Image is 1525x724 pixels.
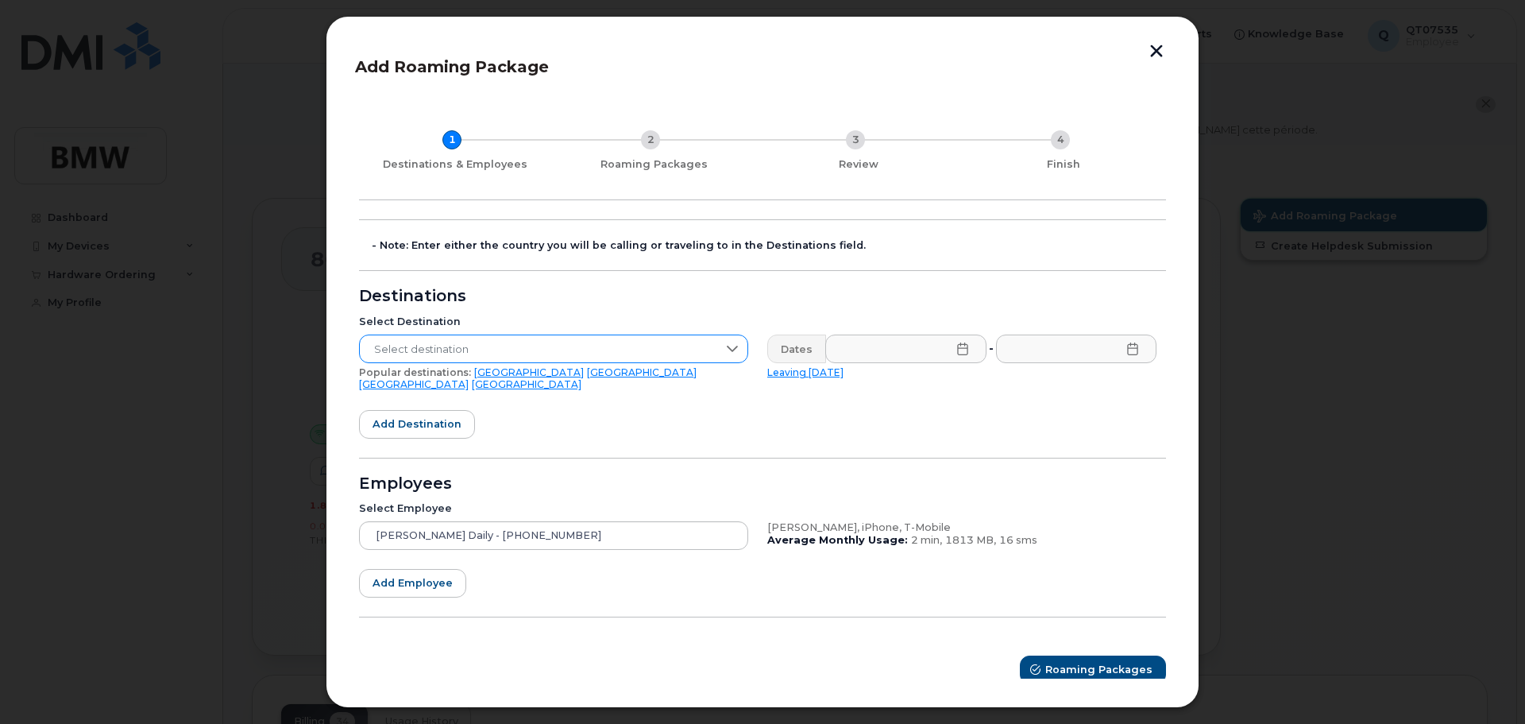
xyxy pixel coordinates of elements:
[472,378,581,390] a: [GEOGRAPHIC_DATA]
[911,534,942,546] span: 2 min,
[359,378,469,390] a: [GEOGRAPHIC_DATA]
[986,335,997,363] div: -
[1020,656,1166,684] button: Roaming Packages
[996,335,1157,363] input: Please fill out this field
[359,316,748,328] div: Select Destination
[999,534,1037,546] span: 16 sms
[359,410,475,439] button: Add destination
[1045,662,1152,677] span: Roaming Packages
[641,130,660,149] div: 2
[359,290,1166,303] div: Destinations
[967,158,1160,171] div: Finish
[587,366,697,378] a: [GEOGRAPHIC_DATA]
[359,521,748,550] input: Search device
[767,366,844,378] a: Leaving [DATE]
[359,366,471,378] span: Popular destinations:
[373,575,453,590] span: Add employee
[372,239,1166,252] div: - Note: Enter either the country you will be calling or traveling to in the Destinations field.
[1456,655,1513,712] iframe: Messenger Launcher
[359,569,466,598] button: Add employee
[558,158,750,171] div: Roaming Packages
[762,158,955,171] div: Review
[360,335,717,364] span: Select destination
[846,130,865,149] div: 3
[767,534,908,546] b: Average Monthly Usage:
[1051,130,1070,149] div: 4
[945,534,996,546] span: 1813 MB,
[359,478,1166,490] div: Employees
[373,416,461,432] span: Add destination
[359,502,748,515] div: Select Employee
[474,366,584,378] a: [GEOGRAPHIC_DATA]
[767,521,1156,534] div: [PERSON_NAME], iPhone, T-Mobile
[825,335,986,363] input: Please fill out this field
[355,57,549,76] span: Add Roaming Package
